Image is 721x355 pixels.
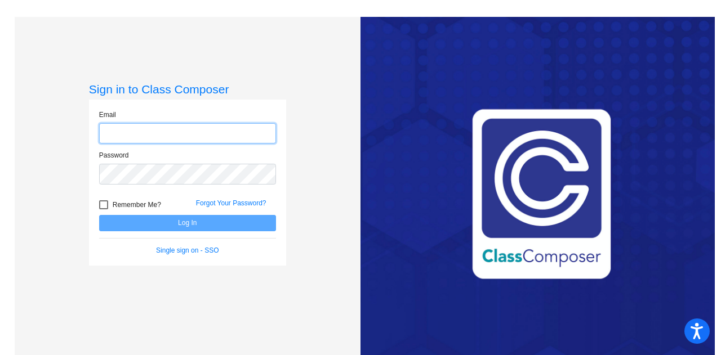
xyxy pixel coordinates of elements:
[196,199,266,207] a: Forgot Your Password?
[99,110,116,120] label: Email
[113,198,161,212] span: Remember Me?
[99,215,276,231] button: Log In
[156,246,219,254] a: Single sign on - SSO
[89,82,286,96] h3: Sign in to Class Composer
[99,150,129,160] label: Password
